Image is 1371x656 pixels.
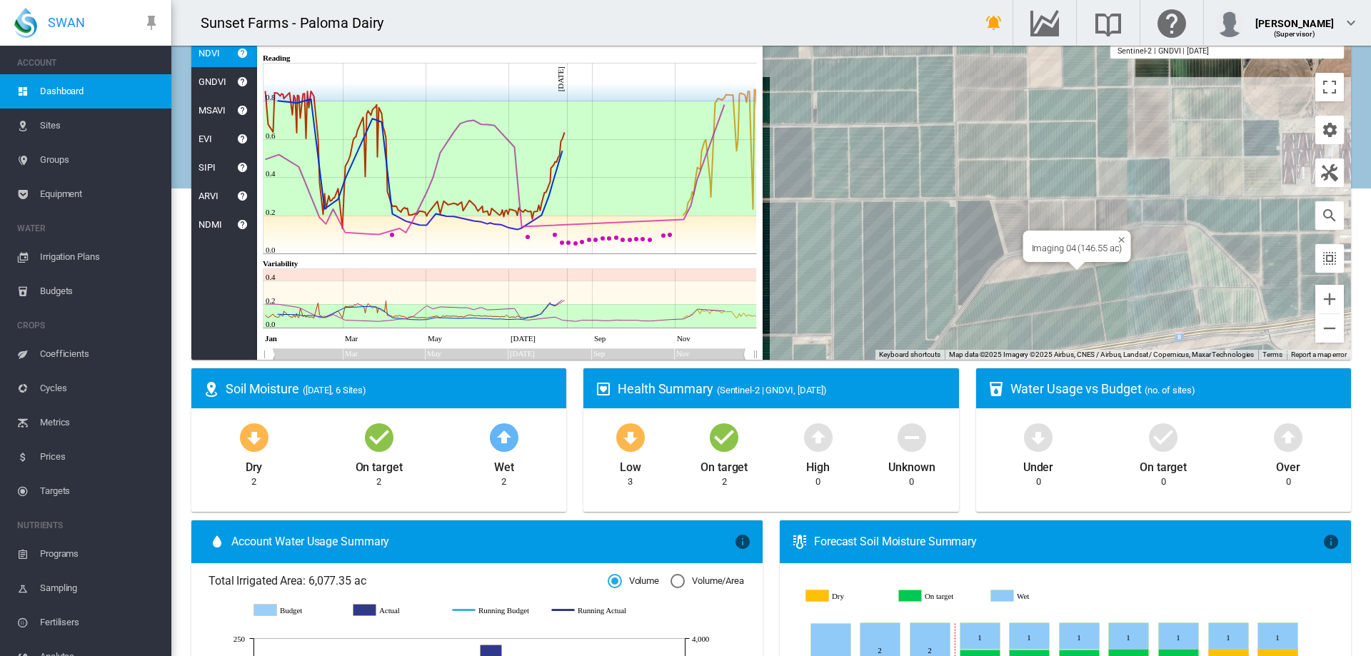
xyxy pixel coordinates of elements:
[228,210,257,238] button: icon-help-circle
[191,76,226,87] div: GNDVI
[1274,30,1316,38] span: (Supervisor)
[991,590,1073,602] g: Wet
[251,342,276,367] g: Zoom chart using cursor arrows
[265,334,277,343] tspan: Jan
[40,177,160,211] span: Equipment
[228,153,257,181] button: icon-help-circle
[1315,116,1344,144] button: icon-cog
[1271,420,1305,454] md-icon: icon-arrow-up-bold-circle
[231,534,734,550] span: Account Water Usage Summary
[391,233,393,236] circle: 2024 Apr 06 0.096
[40,474,160,508] span: Targets
[814,534,1322,550] div: Forecast Soil Moisture Summary
[356,454,403,475] div: On target
[14,8,37,38] img: SWAN-Landscape-Logo-Colour-drop.png
[362,420,396,454] md-icon: icon-checkbox-marked-circle
[888,454,935,475] div: Unknown
[234,73,251,90] md-icon: icon-help-circle
[40,371,160,405] span: Cycles
[648,238,651,241] circle: 2024 Oct 13 0.071
[595,380,612,398] md-icon: icon-heart-box-outline
[511,334,536,343] tspan: [DATE]
[266,296,275,305] tspan: 0.2
[191,191,219,201] div: ARVI
[1118,46,1180,56] span: Sentinel-2 | GNDVI
[815,475,820,488] div: 0
[662,234,665,237] circle: 2024 Oct 23 0.093
[17,314,160,337] span: CROPS
[266,208,275,216] tspan: 0.2
[266,246,276,254] tspan: 0.0
[700,454,748,475] div: On target
[1009,623,1049,650] g: Wet Aug 14, 2025 1
[1257,623,1297,650] g: Wet Aug 19, 2025 1
[191,162,216,173] div: SIPI
[234,130,251,147] md-icon: icon-help-circle
[899,590,980,602] g: On target
[191,105,226,116] div: MSAVI
[960,623,1000,650] g: Wet Aug 13, 2025 1
[628,238,631,241] circle: 2024 Sep 28 0.07
[48,14,85,31] span: SWAN
[266,273,276,281] tspan: 0.4
[722,475,727,488] div: 2
[1315,314,1344,343] button: Zoom out
[1315,201,1344,230] button: icon-magnify
[234,216,251,233] md-icon: icon-help-circle
[1032,243,1123,253] div: Imaging 04 (146.55 ac)
[526,236,529,238] circle: 2024 Jul 15 0.086
[588,238,591,241] circle: 2024 Aug 29 0.071
[620,454,641,475] div: Low
[143,14,160,31] md-icon: icon-pin
[226,380,555,398] div: Soil Moisture
[1010,380,1340,398] div: Water Usage vs Budget
[567,241,570,244] circle: 2024 Aug 14 0.055
[985,14,1003,31] md-icon: icon-bell-ring
[203,380,220,398] md-icon: icon-map-marker-radius
[1146,420,1180,454] md-icon: icon-checkbox-marked-circle
[228,39,257,67] button: icon-help-circle
[949,350,1254,358] span: Map data ©2025 Imagery ©2025 Airbus, CNES / Airbus, Landsat / Copernicus, Maxar Technologies
[581,241,583,243] circle: 2024 Aug 24 0.061
[251,475,256,488] div: 2
[707,420,741,454] md-icon: icon-checkbox-marked-circle
[1315,73,1344,101] button: Toggle fullscreen view
[608,237,611,240] circle: 2024 Sep 13 0.079
[594,238,597,241] circle: 2024 Sep 03 0.07
[40,537,160,571] span: Programs
[980,9,1008,37] button: icon-bell-ring
[641,238,644,241] circle: 2024 Oct 08 0.074
[254,604,339,617] g: Budget
[234,101,251,118] md-icon: icon-help-circle
[628,475,633,488] div: 3
[1158,623,1198,650] g: Wet Aug 17, 2025 1
[263,349,755,360] rect: Zoom chart using cursor arrows
[668,233,671,236] circle: 2024 Oct 28 0.099
[1315,285,1344,313] button: Zoom in
[1036,475,1041,488] div: 0
[1286,475,1291,488] div: 0
[1215,9,1244,37] img: profile.jpg
[1208,623,1248,650] g: Wet Aug 18, 2025 1
[671,575,744,588] md-radio-button: Volume/Area
[234,44,251,61] md-icon: icon-help-circle
[237,420,271,454] md-icon: icon-arrow-down-bold-circle
[191,219,222,230] div: NDMI
[895,420,929,454] md-icon: icon-minus-circle
[40,74,160,109] span: Dashboard
[552,604,637,617] g: Running Actual
[191,133,212,144] div: EVI
[613,420,648,454] md-icon: icon-arrow-down-bold-circle
[806,590,888,602] g: Dry
[1023,454,1054,475] div: Under
[353,604,438,617] g: Actual
[40,605,160,640] span: Fertilisers
[453,604,538,617] g: Running Budget
[40,571,160,605] span: Sampling
[677,334,690,343] tspan: Nov
[1322,533,1340,550] md-icon: icon-information
[574,242,577,245] circle: 2024 Aug 19 0.054
[191,48,220,59] div: NDVI
[40,274,160,308] span: Budgets
[263,54,291,62] tspan: Reading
